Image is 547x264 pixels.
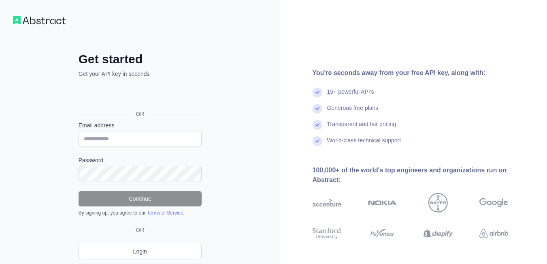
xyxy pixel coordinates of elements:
iframe: Sign in with Google Button [74,87,204,105]
img: accenture [313,193,341,212]
label: Email address [79,121,202,129]
a: Terms of Service [147,210,183,216]
h2: Get started [79,52,202,67]
img: stanford university [313,226,341,241]
img: nokia [368,193,397,212]
img: check mark [313,88,322,97]
a: Login [79,244,202,259]
img: payoneer [368,226,397,241]
span: OR [132,226,147,234]
div: You're seconds away from your free API key, along with: [313,68,534,78]
img: check mark [313,104,322,114]
div: By signing up, you agree to our . [79,210,202,216]
div: 15+ powerful API's [327,88,374,104]
span: OR [129,110,151,118]
button: Continue [79,191,202,206]
div: 100,000+ of the world's top engineers and organizations run on Abstract: [313,165,534,185]
div: Generous free plans [327,104,379,120]
img: shopify [424,226,452,241]
p: Get your API key in seconds [79,70,202,78]
img: airbnb [479,226,508,241]
img: bayer [428,193,448,212]
div: World-class technical support [327,136,401,152]
img: check mark [313,120,322,130]
div: Transparent and fair pricing [327,120,396,136]
label: Password [79,156,202,164]
img: Workflow [13,16,66,24]
img: check mark [313,136,322,146]
img: google [479,193,508,212]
